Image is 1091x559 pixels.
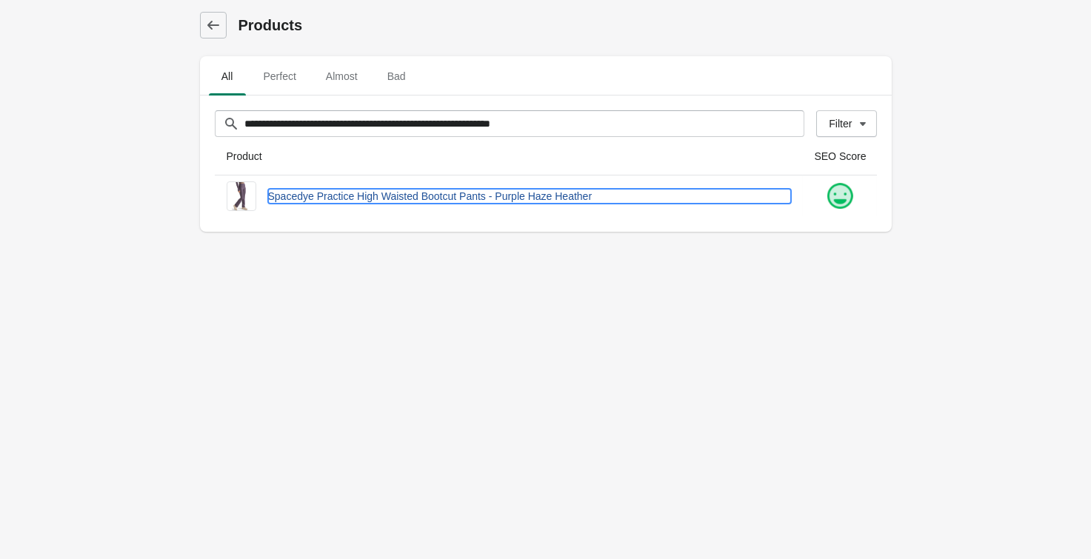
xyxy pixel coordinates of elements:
div: Filter [829,118,852,130]
span: Bad [376,63,418,90]
button: Perfect [249,57,311,96]
button: Filter [816,110,876,137]
a: Spacedye Practice High Waisted Bootcut Pants - Purple Haze Heather [268,189,791,204]
button: Bad [373,57,421,96]
span: Perfect [252,63,308,90]
img: happy.png [825,181,855,211]
button: All [206,57,249,96]
span: Almost [314,63,370,90]
th: Product [215,137,803,175]
span: All [209,63,246,90]
h1: Products [238,15,892,36]
button: Almost [311,57,373,96]
th: SEO Score [803,137,877,175]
